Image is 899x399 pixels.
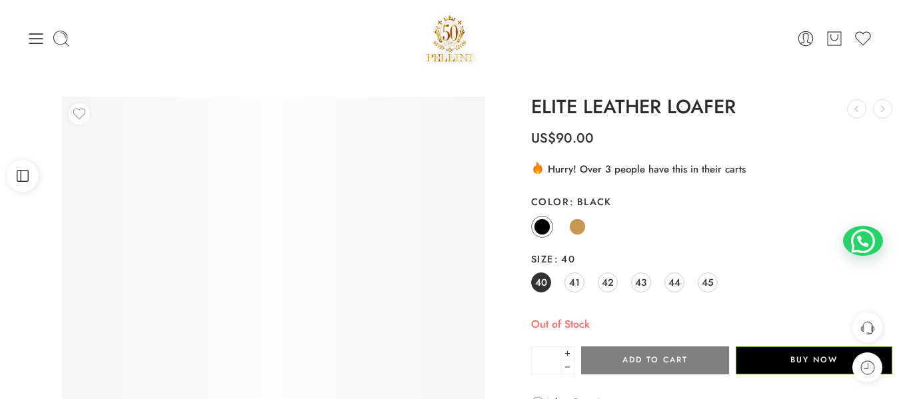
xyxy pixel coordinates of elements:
[531,316,892,333] p: Out of Stock
[531,272,551,292] a: 40
[702,273,714,291] span: 45
[421,10,478,67] img: Pellini
[554,252,575,266] span: 40
[631,272,651,292] a: 43
[531,252,892,266] label: Size
[668,273,680,291] span: 44
[569,273,580,291] span: 41
[569,195,612,208] span: Black
[736,346,892,374] button: Buy Now
[531,161,892,177] div: Hurry! Over 3 people have this in their carts
[564,272,584,292] a: 41
[598,272,618,292] a: 42
[664,272,684,292] a: 44
[531,129,556,148] span: US$
[535,273,547,291] span: 40
[825,29,844,48] a: Cart
[602,273,614,291] span: 42
[698,272,718,292] a: 45
[854,29,872,48] a: Wishlist
[581,346,729,374] button: Add to cart
[531,97,892,118] h1: ELITE LEATHER LOAFER
[796,29,815,48] a: Login / Register
[421,10,478,67] a: Pellini -
[531,346,561,374] input: Product quantity
[531,129,594,148] bdi: 90.00
[635,273,646,291] span: 43
[531,195,892,208] label: Color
